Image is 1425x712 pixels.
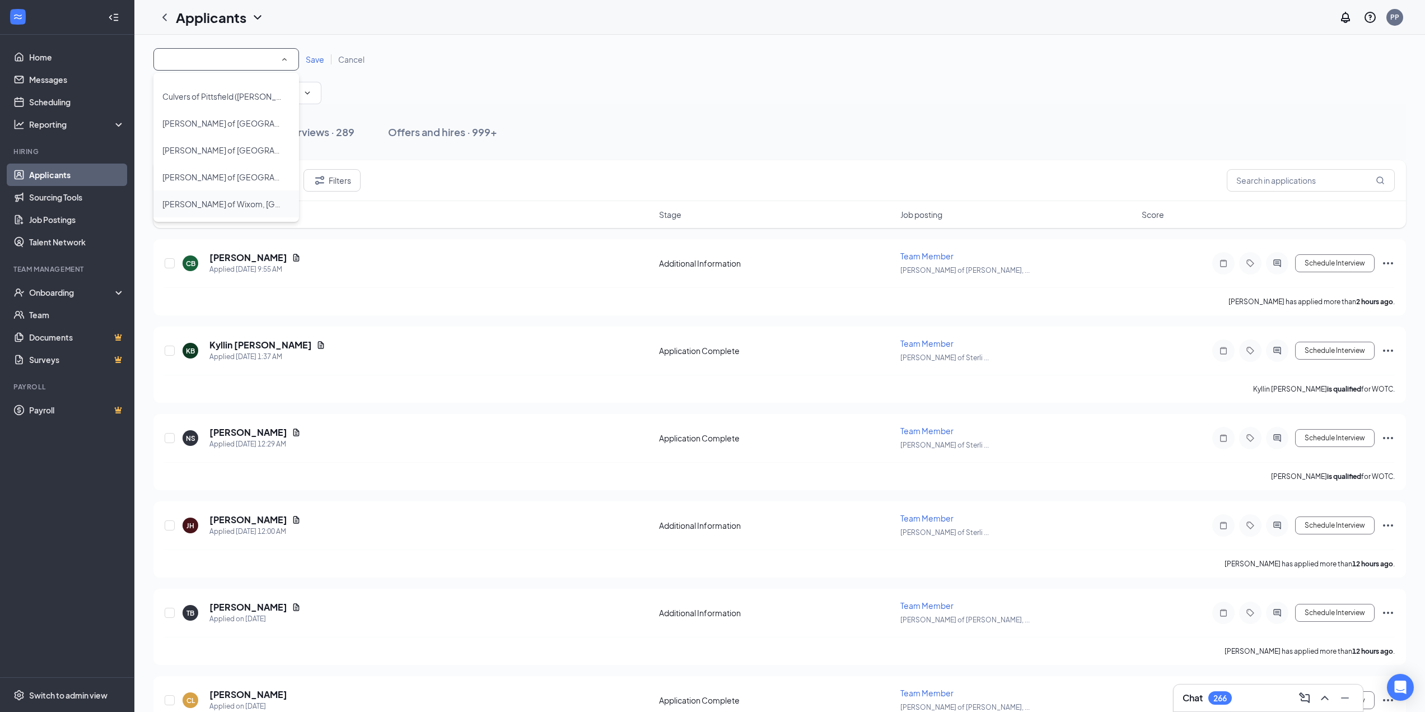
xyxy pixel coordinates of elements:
svg: Notifications [1339,11,1352,24]
svg: ChevronDown [303,89,312,97]
div: Additional Information [659,607,894,618]
a: Scheduling [29,91,125,113]
h5: [PERSON_NAME] [209,426,287,439]
div: Applied [DATE] 12:00 AM [209,526,301,537]
b: is qualified [1327,472,1361,481]
svg: UserCheck [13,287,25,298]
div: Applied [DATE] 1:37 AM [209,351,325,362]
a: Applicants [29,164,125,186]
svg: ChevronLeft [158,11,171,24]
div: Application Complete [659,695,894,706]
div: Additional Information [659,520,894,531]
li: Culver's of Wixom, MI [153,190,299,217]
svg: ChevronUp [1318,691,1331,705]
div: Offers and hires · 999+ [388,125,497,139]
svg: Ellipses [1381,431,1395,445]
span: Culvers of Pittsfield (Ann Arbor 2) [162,91,390,101]
span: [PERSON_NAME] of Sterli ... [900,441,989,449]
svg: Tag [1244,521,1257,530]
a: Job Postings [29,208,125,231]
button: Schedule Interview [1295,342,1375,360]
svg: Document [292,603,301,612]
span: [PERSON_NAME] of Sterli ... [900,528,989,537]
svg: Document [292,253,301,262]
svg: Analysis [13,119,25,130]
span: [PERSON_NAME] of [PERSON_NAME], ... [900,266,1030,274]
button: Schedule Interview [1295,429,1375,447]
svg: ComposeMessage [1298,691,1311,705]
div: Applied [DATE] 12:29 AM [209,439,301,450]
a: Messages [29,68,125,91]
span: Job posting [900,209,942,220]
div: CL [186,696,195,705]
span: Culver's of Wixom, MI [162,199,348,209]
svg: Filter [313,174,326,187]
svg: Tag [1244,434,1257,443]
b: 12 hours ago [1352,560,1393,568]
h5: [PERSON_NAME] [209,688,287,701]
div: Hiring [13,147,123,156]
svg: ActiveChat [1270,346,1284,355]
a: SurveysCrown [29,348,125,371]
span: Save [306,54,324,64]
a: Sourcing Tools [29,186,125,208]
svg: Ellipses [1381,606,1395,620]
span: Team Member [900,601,954,611]
div: NS [186,434,195,443]
span: Team Member [900,688,954,698]
div: KB [186,346,195,356]
span: Team Member [900,251,954,261]
svg: Ellipses [1381,694,1395,707]
svg: Tag [1244,259,1257,268]
svg: Note [1217,346,1230,355]
div: Payroll [13,382,123,392]
div: Applied on [DATE] [209,613,301,625]
button: Schedule Interview [1295,516,1375,534]
span: Team Member [900,426,954,436]
li: Culver's of Sterling Heights, MI [153,164,299,190]
h5: [PERSON_NAME] [209,601,287,613]
b: 2 hours ago [1356,297,1393,306]
div: Applied [DATE] 9:55 AM [209,264,301,275]
b: is qualified [1327,385,1361,393]
h5: [PERSON_NAME] [209,252,287,264]
span: Culver's of South Lansing , MI [162,118,405,128]
button: Schedule Interview [1295,604,1375,622]
li: Culver's of South Lyon, MI [153,137,299,164]
svg: Document [292,515,301,524]
button: Filter Filters [303,169,361,192]
svg: Document [292,428,301,437]
svg: Ellipses [1381,257,1395,270]
svg: ActiveChat [1270,259,1284,268]
svg: Minimize [1338,691,1352,705]
div: JH [186,521,194,530]
span: Culver's of Sterling Heights, MI [162,172,404,182]
h5: [PERSON_NAME] [209,514,287,526]
svg: ChevronDown [251,11,264,24]
div: Application Complete [659,345,894,356]
span: Team Member [900,513,954,523]
svg: ActiveChat [1270,608,1284,617]
p: Kyllin [PERSON_NAME] for WOTC. [1253,384,1395,394]
button: Schedule Interview [1295,254,1375,272]
input: Search in applications [1227,169,1395,192]
div: PP [1390,12,1399,22]
button: ComposeMessage [1296,689,1314,707]
svg: Note [1217,521,1230,530]
div: CB [186,259,195,268]
h3: Chat [1183,692,1203,704]
svg: ActiveChat [1270,521,1284,530]
span: [PERSON_NAME] of [PERSON_NAME], ... [900,616,1030,624]
span: Team Member [900,338,954,348]
svg: Note [1217,259,1230,268]
h1: Applicants [176,8,246,27]
div: Applied on [DATE] [209,701,287,712]
a: Team [29,304,125,326]
p: [PERSON_NAME] for WOTC. [1271,472,1395,481]
div: Open Intercom Messenger [1387,674,1414,701]
span: [PERSON_NAME] of Sterli ... [900,353,989,362]
span: Culver's of South Lyon, MI [162,145,404,155]
span: [PERSON_NAME] of [PERSON_NAME], ... [900,703,1030,711]
span: Score [1142,209,1164,220]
